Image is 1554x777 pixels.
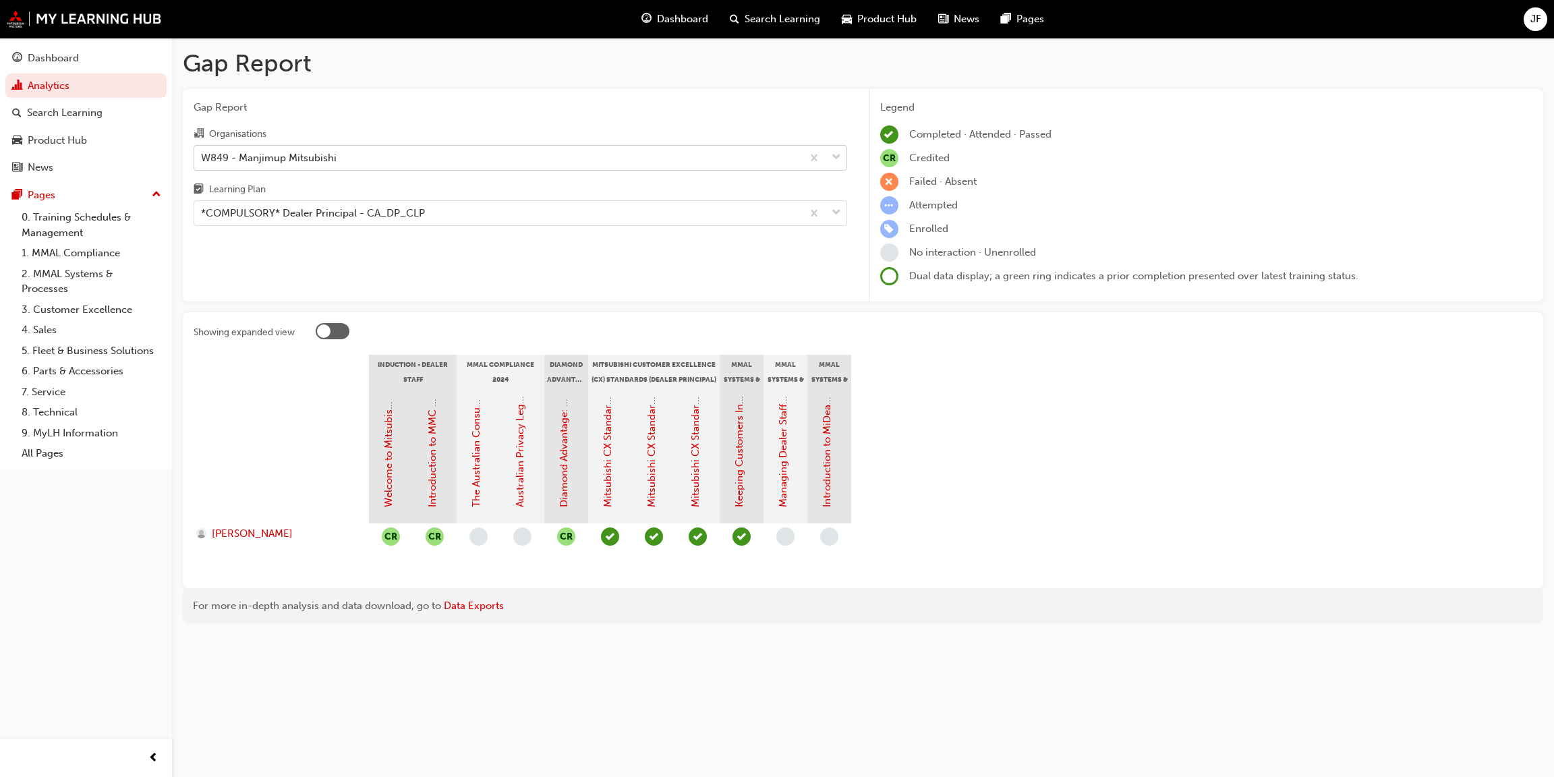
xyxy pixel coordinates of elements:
div: Dashboard [28,51,79,66]
a: Dashboard [5,46,167,71]
a: search-iconSearch Learning [719,5,831,33]
div: *COMPULSORY* Dealer Principal - CA_DP_CLP [201,206,425,221]
span: Product Hub [857,11,917,27]
a: Diamond Advantage: Fundamentals [558,341,570,507]
a: Mitsubishi CX Standards - Introduction [602,326,614,507]
a: 7. Service [16,382,167,403]
button: JF [1524,7,1547,31]
span: news-icon [12,162,22,174]
h1: Gap Report [183,49,1543,78]
span: car-icon [842,11,852,28]
span: organisation-icon [194,128,204,140]
span: [PERSON_NAME] [212,526,293,542]
a: car-iconProduct Hub [831,5,927,33]
span: Enrolled [909,223,948,235]
span: down-icon [832,149,841,167]
div: Product Hub [28,133,87,148]
span: guage-icon [641,11,652,28]
div: Learning Plan [209,183,266,196]
div: MMAL Compliance 2024 [457,355,544,388]
span: guage-icon [12,53,22,65]
span: learningRecordVerb_ATTEMPT-icon [880,196,898,214]
div: For more in-depth analysis and data download, go to [193,598,1533,614]
span: Dashboard [657,11,708,27]
button: Pages [5,183,167,208]
span: prev-icon [148,750,159,767]
button: null-icon [426,527,444,546]
a: All Pages [16,443,167,464]
div: Showing expanded view [194,326,295,339]
a: news-iconNews [927,5,990,33]
div: News [28,160,53,175]
a: Data Exports [444,600,504,612]
span: learningRecordVerb_COMPLETE-icon [880,125,898,144]
span: learningRecordVerb_PASS-icon [601,527,619,546]
span: down-icon [832,204,841,222]
img: mmal [7,10,162,28]
div: Organisations [209,127,266,141]
span: search-icon [12,107,22,119]
a: 3. Customer Excellence [16,299,167,320]
span: learningRecordVerb_PASS-icon [732,527,751,546]
span: learningRecordVerb_NONE-icon [776,527,795,546]
a: [PERSON_NAME] [196,526,356,542]
span: null-icon [880,149,898,167]
div: Mitsubishi Customer Excellence (CX) Standards (Dealer Principal) [588,355,720,388]
span: up-icon [152,186,161,204]
a: News [5,155,167,180]
span: pages-icon [12,190,22,202]
div: MMAL Systems & Processes - Management [764,355,807,388]
span: Failed · Absent [909,175,977,188]
a: Analytics [5,74,167,98]
span: Credited [909,152,950,164]
a: guage-iconDashboard [631,5,719,33]
div: Induction - Dealer Staff [369,355,457,388]
span: learningplan-icon [194,184,204,196]
span: learningRecordVerb_PASS-icon [689,527,707,546]
span: news-icon [938,11,948,28]
div: Legend [880,100,1533,115]
span: learningRecordVerb_NONE-icon [513,527,531,546]
a: 0. Training Schedules & Management [16,207,167,243]
span: News [954,11,979,27]
a: 2. MMAL Systems & Processes [16,264,167,299]
span: Gap Report [194,100,847,115]
a: 6. Parts & Accessories [16,361,167,382]
span: Attempted [909,199,958,211]
div: Diamond Advantage - Fundamentals [544,355,588,388]
div: W849 - Manjimup Mitsubishi [201,150,337,165]
span: Search Learning [745,11,820,27]
span: Pages [1016,11,1044,27]
a: Introduction to MiDealerAssist [821,366,833,507]
span: search-icon [730,11,739,28]
a: pages-iconPages [990,5,1055,33]
a: Product Hub [5,128,167,153]
button: DashboardAnalyticsSearch LearningProduct HubNews [5,43,167,183]
div: MMAL Systems & Processes - General [807,355,851,388]
span: No interaction · Unenrolled [909,246,1036,258]
span: Dual data display; a green ring indicates a prior completion presented over latest training status. [909,270,1358,282]
div: MMAL Systems & Processes - Customer [720,355,764,388]
span: learningRecordVerb_PASS-icon [645,527,663,546]
span: learningRecordVerb_NONE-icon [820,527,838,546]
button: null-icon [382,527,400,546]
span: JF [1530,11,1541,27]
a: 5. Fleet & Business Solutions [16,341,167,362]
a: 8. Technical [16,402,167,423]
span: learningRecordVerb_ENROLL-icon [880,220,898,238]
span: car-icon [12,135,22,147]
span: pages-icon [1001,11,1011,28]
a: 9. MyLH Information [16,423,167,444]
span: learningRecordVerb_NONE-icon [469,527,488,546]
div: Pages [28,188,55,203]
span: Completed · Attended · Passed [909,128,1052,140]
button: null-icon [557,527,575,546]
span: learningRecordVerb_FAIL-icon [880,173,898,191]
div: Search Learning [27,105,103,121]
a: 1. MMAL Compliance [16,243,167,264]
